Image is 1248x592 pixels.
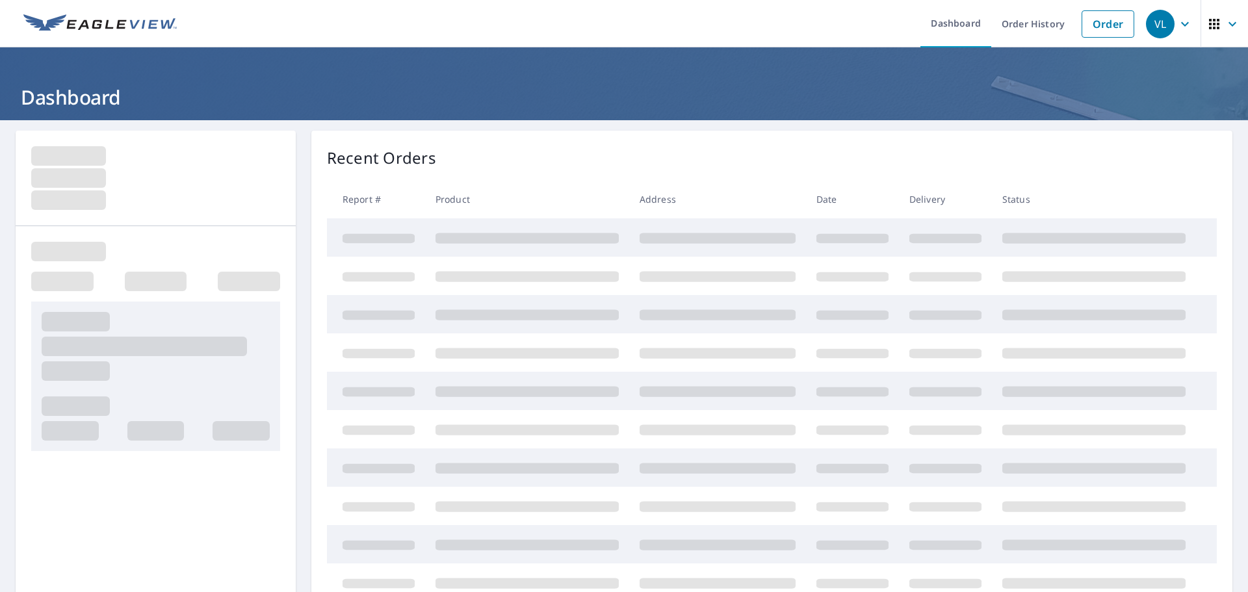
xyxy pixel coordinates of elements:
[327,180,425,218] th: Report #
[899,180,992,218] th: Delivery
[806,180,899,218] th: Date
[425,180,629,218] th: Product
[16,84,1232,110] h1: Dashboard
[23,14,177,34] img: EV Logo
[327,146,436,170] p: Recent Orders
[629,180,806,218] th: Address
[992,180,1196,218] th: Status
[1146,10,1175,38] div: VL
[1082,10,1134,38] a: Order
